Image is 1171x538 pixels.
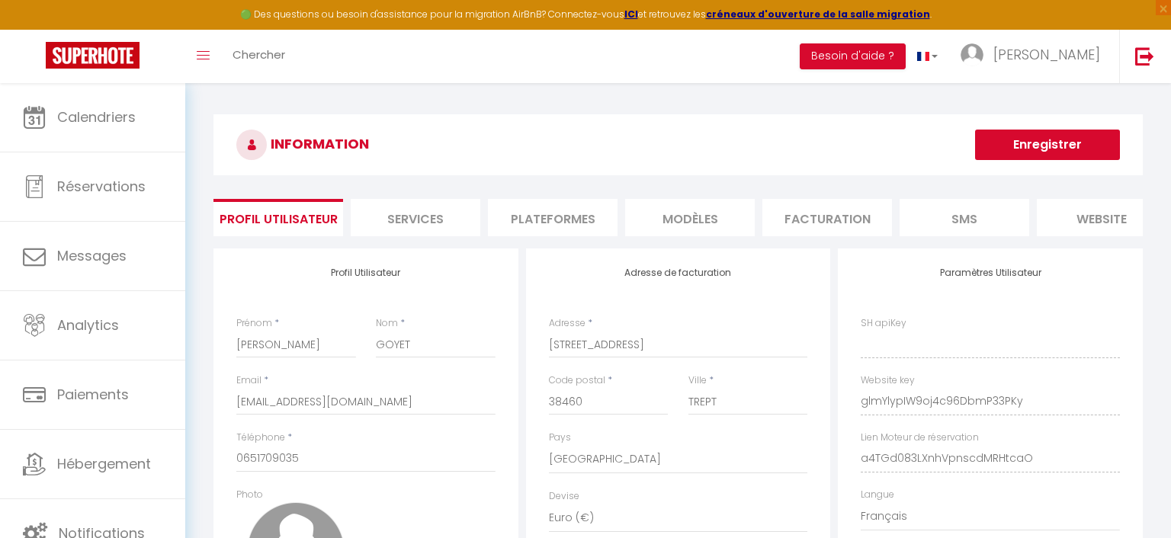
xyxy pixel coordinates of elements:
[213,199,343,236] li: Profil Utilisateur
[236,373,261,388] label: Email
[900,199,1029,236] li: SMS
[57,385,129,404] span: Paiements
[57,315,119,335] span: Analytics
[236,431,285,445] label: Téléphone
[624,8,638,21] a: ICI
[706,8,930,21] a: créneaux d'ouverture de la salle migration
[861,373,915,388] label: Website key
[949,30,1119,83] a: ... [PERSON_NAME]
[57,246,127,265] span: Messages
[762,199,892,236] li: Facturation
[351,199,480,236] li: Services
[1037,199,1166,236] li: website
[549,431,571,445] label: Pays
[961,43,983,66] img: ...
[861,267,1120,278] h4: Paramètres Utilisateur
[1135,46,1154,66] img: logout
[549,489,579,504] label: Devise
[236,267,496,278] h4: Profil Utilisateur
[861,316,906,331] label: SH apiKey
[233,46,285,62] span: Chercher
[236,488,263,502] label: Photo
[57,107,136,126] span: Calendriers
[861,431,979,445] label: Lien Moteur de réservation
[549,373,605,388] label: Code postal
[993,45,1100,64] span: [PERSON_NAME]
[688,373,707,388] label: Ville
[57,177,146,196] span: Réservations
[46,42,140,69] img: Super Booking
[12,6,58,52] button: Ouvrir le widget de chat LiveChat
[625,199,755,236] li: MODÈLES
[975,130,1120,160] button: Enregistrer
[488,199,618,236] li: Plateformes
[57,454,151,473] span: Hébergement
[861,488,894,502] label: Langue
[213,114,1143,175] h3: INFORMATION
[800,43,906,69] button: Besoin d'aide ?
[376,316,398,331] label: Nom
[236,316,272,331] label: Prénom
[221,30,297,83] a: Chercher
[549,267,808,278] h4: Adresse de facturation
[549,316,585,331] label: Adresse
